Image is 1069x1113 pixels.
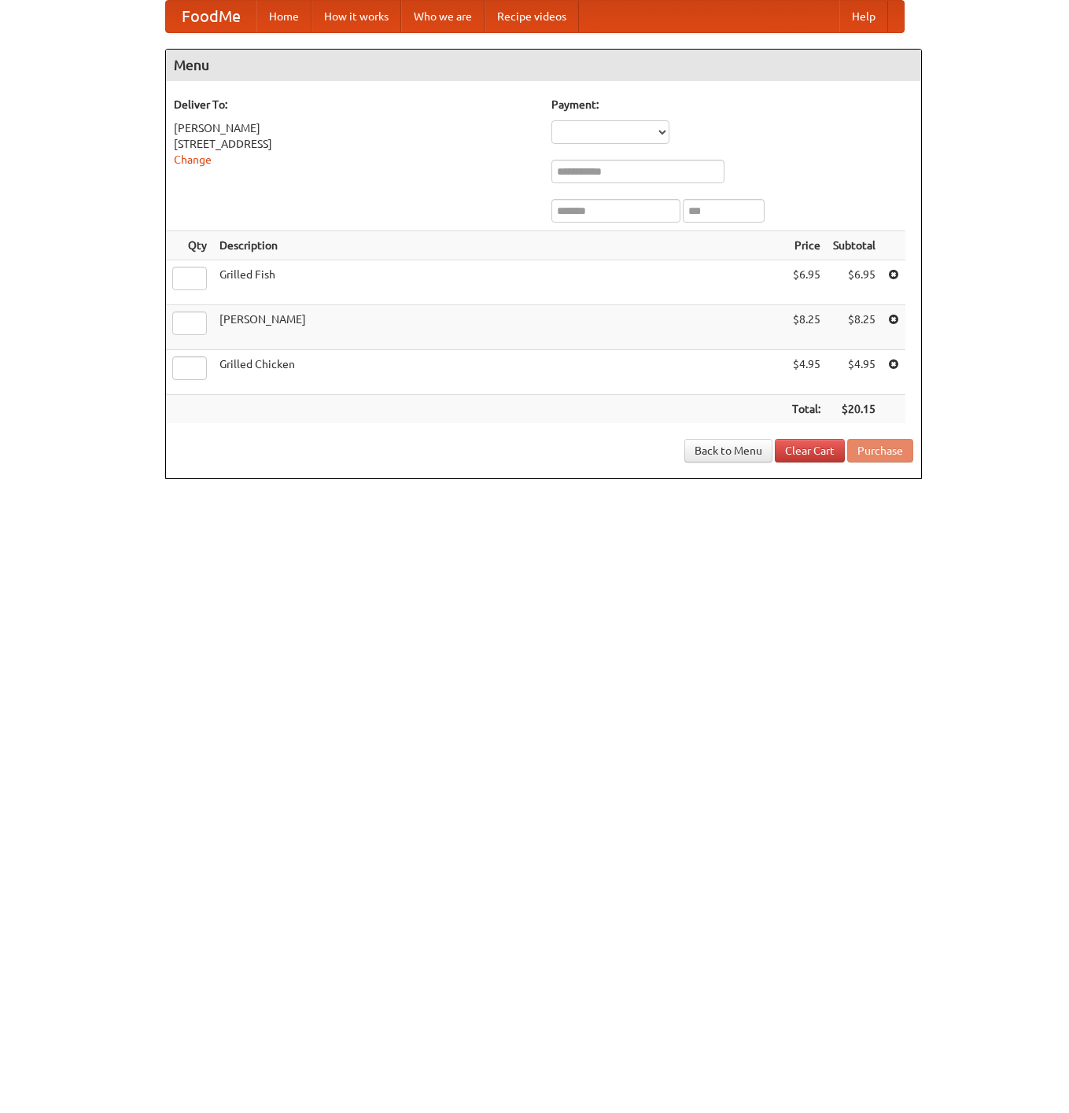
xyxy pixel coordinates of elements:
[827,395,882,424] th: $20.15
[256,1,311,32] a: Home
[827,231,882,260] th: Subtotal
[213,305,786,350] td: [PERSON_NAME]
[174,153,212,166] a: Change
[786,260,827,305] td: $6.95
[775,439,845,463] a: Clear Cart
[839,1,888,32] a: Help
[827,350,882,395] td: $4.95
[684,439,772,463] a: Back to Menu
[786,350,827,395] td: $4.95
[786,231,827,260] th: Price
[213,350,786,395] td: Grilled Chicken
[174,97,536,112] h5: Deliver To:
[827,260,882,305] td: $6.95
[174,120,536,136] div: [PERSON_NAME]
[311,1,401,32] a: How it works
[174,136,536,152] div: [STREET_ADDRESS]
[401,1,485,32] a: Who we are
[847,439,913,463] button: Purchase
[786,305,827,350] td: $8.25
[786,395,827,424] th: Total:
[827,305,882,350] td: $8.25
[166,231,213,260] th: Qty
[551,97,913,112] h5: Payment:
[485,1,579,32] a: Recipe videos
[213,231,786,260] th: Description
[166,1,256,32] a: FoodMe
[213,260,786,305] td: Grilled Fish
[166,50,921,81] h4: Menu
